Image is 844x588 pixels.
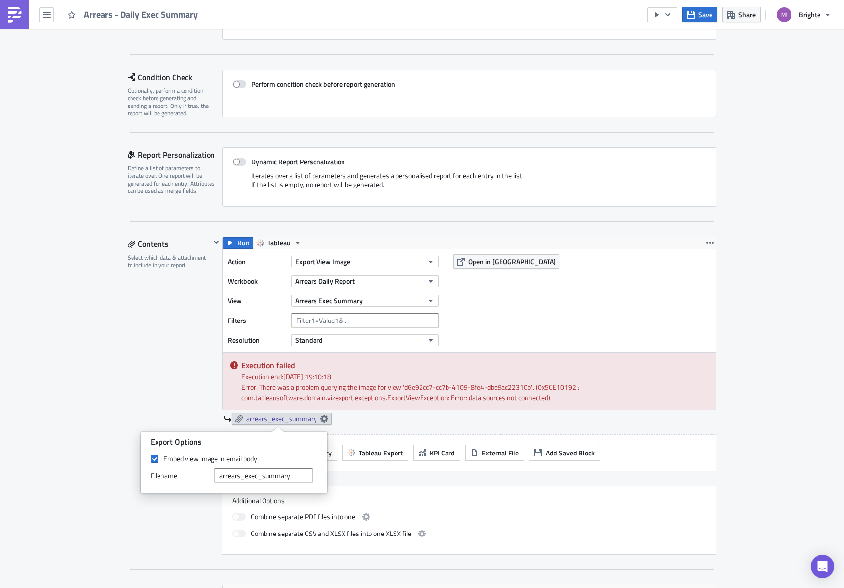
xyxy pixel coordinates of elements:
button: Open in [GEOGRAPHIC_DATA] [453,254,559,269]
label: Embed view image in email body [151,454,317,463]
button: Tableau Export [342,445,408,461]
label: Filenam﻿e [151,468,210,483]
button: Standard [291,334,439,346]
div: Error: There was a problem querying the image for view 'd6e92cc7-cc7b-4109-8fe4-dbe9ac22310b'.. (... [241,382,709,402]
span: Add Saved Block [546,448,595,458]
span: Tableau Export [359,448,403,458]
button: Export View Image [291,256,439,267]
label: View [228,294,287,308]
span: Combine separate PDF files into one [251,511,355,523]
img: Avatar [776,6,792,23]
a: arrears_exec_summary [232,413,332,425]
button: Share [722,7,761,22]
span: Brighte [799,9,820,20]
img: PushMetrics [7,7,23,23]
input: Filter1=Value1&... [291,313,439,328]
button: Hide content [211,237,222,248]
span: Share [738,9,756,20]
button: Arrears Daily Report [291,275,439,287]
button: Add Saved Block [529,445,600,461]
button: Tableau [253,237,305,249]
label: Additional Options [232,496,706,505]
button: KPI Card [413,445,460,461]
input: workbook_name [214,468,313,483]
button: External File [465,445,524,461]
body: Rich Text Area. Press ALT-0 for help. [4,4,469,12]
div: Open Intercom Messenger [811,555,834,578]
button: Run [223,237,253,249]
label: Filters [228,313,287,328]
span: Arrears Daily Report [295,276,355,286]
span: External File [482,448,519,458]
h5: Execution failed [241,361,709,369]
div: Iterates over a list of parameters and generates a personalised report for each entry in the list... [233,171,706,196]
span: arrears_exec_summary [246,414,317,423]
strong: Perform condition check before report generation [251,79,395,89]
span: Open in [GEOGRAPHIC_DATA] [468,256,556,267]
span: Tableau [267,237,290,249]
div: Execution end: [DATE] 19:10:18 [241,372,709,382]
button: Arrears Exec Summary [291,295,439,307]
button: Save [682,7,717,22]
span: KPI Card [430,448,455,458]
button: Brighte [771,4,837,26]
label: Action [228,254,287,269]
div: Condition Check [128,70,222,84]
span: Save [698,9,712,20]
div: Report Personalization [128,147,222,162]
span: Arrears - Daily Exec Summary [84,9,199,20]
span: Arrears Exec Summary [295,295,363,306]
div: Define a list of parameters to iterate over. One report will be generated for each entry. Attribu... [128,164,216,195]
div: Contents [128,237,211,251]
label: Workbook [228,274,287,289]
div: Select which data & attachment to include in your report. [128,254,211,269]
span: Run [237,237,250,249]
span: Combine separate CSV and XLSX files into one XLSX file [251,528,411,539]
strong: Dynamic Report Personalization [251,157,345,167]
span: Standard [295,335,323,345]
span: Export View Image [295,256,350,267]
div: Optionally, perform a condition check before generating and sending a report. Only if true, the r... [128,87,216,117]
img: tableau_1 [4,4,42,12]
div: Export Options [151,437,317,447]
label: Resolution [228,333,287,347]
